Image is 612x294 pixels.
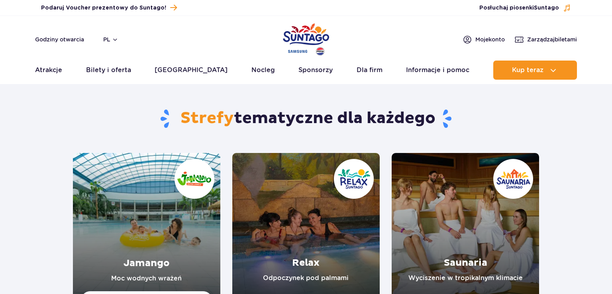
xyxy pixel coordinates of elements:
h1: tematyczne dla każdego [73,108,539,129]
a: Mojekonto [463,35,505,44]
button: pl [103,35,118,43]
a: Zarządzajbiletami [514,35,577,44]
a: Sponsorzy [298,61,333,80]
a: Informacje i pomoc [406,61,469,80]
span: Kup teraz [512,67,543,74]
button: Posłuchaj piosenkiSuntago [479,4,571,12]
a: Dla firm [357,61,382,80]
span: Suntago [534,5,559,11]
a: Podaruj Voucher prezentowy do Suntago! [41,2,177,13]
span: Podaruj Voucher prezentowy do Suntago! [41,4,166,12]
button: Kup teraz [493,61,577,80]
span: Posłuchaj piosenki [479,4,559,12]
a: Park of Poland [283,20,329,57]
span: Moje konto [475,35,505,43]
a: Godziny otwarcia [35,35,84,43]
a: [GEOGRAPHIC_DATA] [155,61,228,80]
a: Nocleg [251,61,275,80]
a: Bilety i oferta [86,61,131,80]
span: Strefy [180,108,234,128]
span: Zarządzaj biletami [527,35,577,43]
a: Atrakcje [35,61,62,80]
